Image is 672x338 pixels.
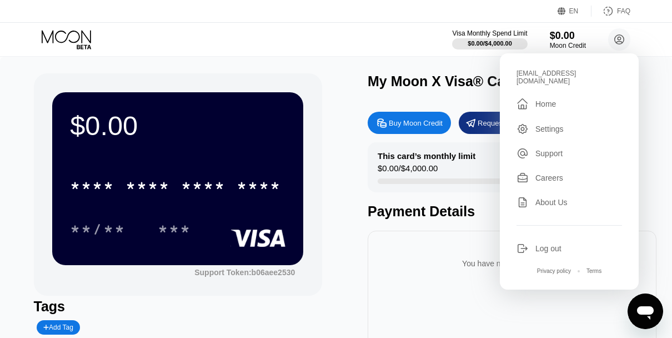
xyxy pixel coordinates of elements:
[550,30,586,49] div: $0.00Moon Credit
[194,268,295,277] div: Support Token:b06aee2530
[389,118,443,128] div: Buy Moon Credit
[516,97,529,111] div: 
[617,7,630,15] div: FAQ
[194,268,295,277] div: Support Token: b06aee2530
[452,29,527,49] div: Visa Monthly Spend Limit$0.00/$4,000.00
[591,6,630,17] div: FAQ
[70,110,285,141] div: $0.00
[478,118,536,128] div: Request a Refund
[586,268,601,274] div: Terms
[516,97,622,111] div: Home
[37,320,80,335] div: Add Tag
[43,324,73,331] div: Add Tag
[569,7,579,15] div: EN
[516,196,622,208] div: About Us
[550,30,586,42] div: $0.00
[368,73,519,90] div: My Moon X Visa® Card
[459,112,542,134] div: Request a Refund
[378,163,438,178] div: $0.00 / $4,000.00
[537,268,571,274] div: Privacy policy
[468,40,512,47] div: $0.00 / $4,000.00
[516,123,622,135] div: Settings
[452,29,527,37] div: Visa Monthly Spend Limit
[516,69,622,85] div: [EMAIL_ADDRESS][DOMAIN_NAME]
[378,151,475,161] div: This card’s monthly limit
[516,172,622,184] div: Careers
[368,112,451,134] div: Buy Moon Credit
[34,299,323,315] div: Tags
[368,203,656,220] div: Payment Details
[558,6,591,17] div: EN
[377,248,648,279] div: You have no transactions yet
[535,244,561,253] div: Log out
[535,125,564,133] div: Settings
[535,149,563,158] div: Support
[535,198,568,207] div: About Us
[535,100,556,108] div: Home
[516,147,622,160] div: Support
[535,173,563,182] div: Careers
[550,42,586,49] div: Moon Credit
[516,242,622,255] div: Log out
[628,294,663,329] iframe: Button to launch messaging window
